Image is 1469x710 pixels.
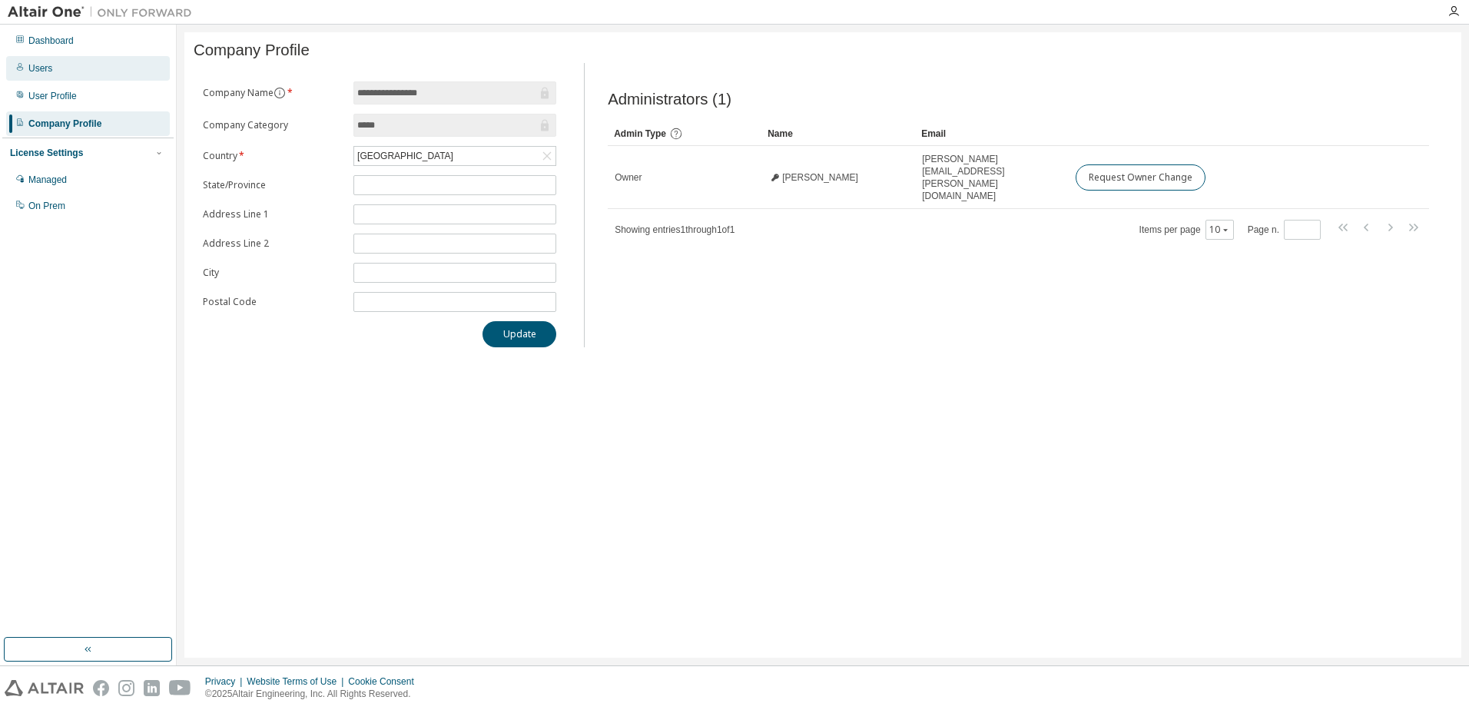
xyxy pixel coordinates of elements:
span: Owner [615,171,642,184]
div: Email [921,121,1063,146]
span: [PERSON_NAME] [782,171,858,184]
div: User Profile [28,90,77,102]
label: Company Category [203,119,344,131]
button: Update [482,321,556,347]
div: License Settings [10,147,83,159]
img: Altair One [8,5,200,20]
div: Name [768,121,909,146]
span: Page n. [1248,220,1321,240]
div: [GEOGRAPHIC_DATA] [354,147,555,165]
div: Company Profile [28,118,101,130]
button: 10 [1209,224,1230,236]
label: State/Province [203,179,344,191]
span: Admin Type [614,128,666,139]
button: information [274,87,286,99]
p: © 2025 Altair Engineering, Inc. All Rights Reserved. [205,688,423,701]
label: Address Line 1 [203,208,344,221]
div: Cookie Consent [348,675,423,688]
div: On Prem [28,200,65,212]
button: Request Owner Change [1076,164,1205,191]
label: Company Name [203,87,344,99]
img: linkedin.svg [144,680,160,696]
div: Users [28,62,52,75]
div: Website Terms of Use [247,675,348,688]
div: Managed [28,174,67,186]
label: Address Line 2 [203,237,344,250]
span: [PERSON_NAME][EMAIL_ADDRESS][PERSON_NAME][DOMAIN_NAME] [922,153,1062,202]
img: facebook.svg [93,680,109,696]
div: Privacy [205,675,247,688]
img: instagram.svg [118,680,134,696]
span: Showing entries 1 through 1 of 1 [615,224,734,235]
div: [GEOGRAPHIC_DATA] [355,148,456,164]
span: Company Profile [194,41,310,59]
span: Administrators (1) [608,91,731,108]
div: Dashboard [28,35,74,47]
label: Postal Code [203,296,344,308]
label: City [203,267,344,279]
label: Country [203,150,344,162]
img: youtube.svg [169,680,191,696]
span: Items per page [1139,220,1234,240]
img: altair_logo.svg [5,680,84,696]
